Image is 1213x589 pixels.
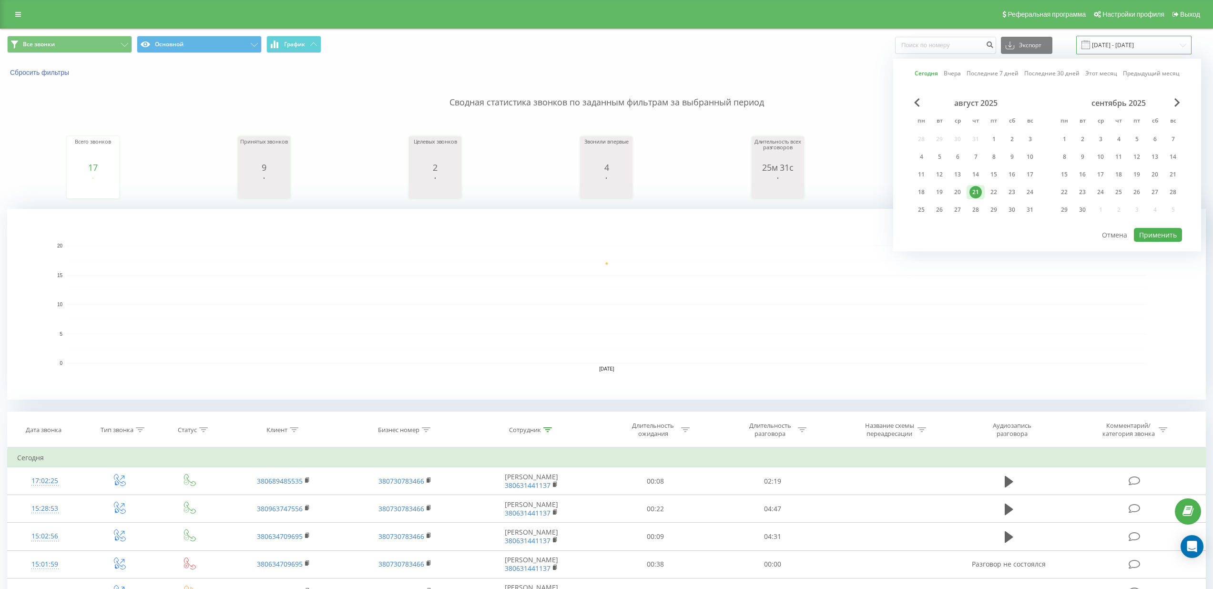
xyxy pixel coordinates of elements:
div: 25 [915,204,928,216]
div: 28 [969,204,982,216]
abbr: понедельник [914,114,928,129]
a: 380730783466 [378,559,424,568]
div: сентябрь 2025 [1055,98,1182,108]
span: Next Month [1174,98,1180,107]
div: вт 9 сент. 2025 г. [1073,150,1091,164]
a: 380730783466 [378,476,424,486]
div: 29 [1058,204,1070,216]
text: 15 [57,273,63,278]
abbr: суббота [1005,114,1019,129]
div: вт 16 сент. 2025 г. [1073,167,1091,182]
div: пт 1 авг. 2025 г. [985,132,1003,146]
div: вт 19 авг. 2025 г. [930,185,948,199]
div: пн 1 сент. 2025 г. [1055,132,1073,146]
div: 9 [1006,151,1018,163]
div: 26 [1131,186,1143,198]
svg: A chart. [582,172,630,201]
td: 00:09 [597,523,714,550]
div: ср 3 сент. 2025 г. [1091,132,1110,146]
div: чт 14 авг. 2025 г. [967,167,985,182]
abbr: воскресенье [1166,114,1180,129]
span: График [284,41,305,48]
abbr: вторник [1075,114,1090,129]
div: 17 [1094,168,1107,181]
div: 22 [988,186,1000,198]
div: 13 [1149,151,1161,163]
div: ср 27 авг. 2025 г. [948,203,967,217]
a: 380730783466 [378,504,424,513]
div: 16 [1006,168,1018,181]
div: 4 [1112,133,1125,145]
div: 10 [1094,151,1107,163]
div: ср 10 сент. 2025 г. [1091,150,1110,164]
div: 24 [1094,186,1107,198]
div: пн 8 сент. 2025 г. [1055,150,1073,164]
span: Реферальная программа [1008,10,1086,18]
div: пн 11 авг. 2025 г. [912,167,930,182]
div: сб 16 авг. 2025 г. [1003,167,1021,182]
div: 31 [1024,204,1036,216]
div: Длительность всех разговоров [754,139,802,163]
div: чт 21 авг. 2025 г. [967,185,985,199]
td: [PERSON_NAME] [466,467,597,495]
div: 3 [1024,133,1036,145]
div: 15:28:53 [17,499,73,518]
div: Целевых звонков [411,139,459,163]
div: 17:02:25 [17,472,73,490]
abbr: четверг [1111,114,1126,129]
div: пт 8 авг. 2025 г. [985,150,1003,164]
a: Последние 7 дней [967,69,1019,78]
div: Тип звонка [101,426,133,434]
input: Поиск по номеру [895,37,996,54]
a: 380631441137 [505,564,550,573]
div: пн 22 сент. 2025 г. [1055,185,1073,199]
td: [PERSON_NAME] [466,495,597,523]
button: Все звонки [7,36,132,53]
div: 7 [1167,133,1179,145]
a: 380689485535 [257,476,303,486]
a: Вчера [944,69,961,78]
div: 13 [951,168,964,181]
div: 30 [1076,204,1089,216]
div: пн 4 авг. 2025 г. [912,150,930,164]
abbr: среда [1093,114,1108,129]
svg: A chart. [7,209,1206,400]
div: 25 [1112,186,1125,198]
div: Аудиозапись разговора [981,422,1043,438]
div: 20 [951,186,964,198]
div: пт 5 сент. 2025 г. [1128,132,1146,146]
div: Open Intercom Messenger [1181,535,1203,558]
span: Выход [1180,10,1200,18]
td: 00:22 [597,495,714,523]
div: чт 18 сент. 2025 г. [1110,167,1128,182]
div: сб 20 сент. 2025 г. [1146,167,1164,182]
span: Previous Month [914,98,920,107]
div: Дата звонка [26,426,61,434]
td: 00:38 [597,550,714,578]
div: 27 [1149,186,1161,198]
div: чт 4 сент. 2025 г. [1110,132,1128,146]
div: пн 15 сент. 2025 г. [1055,167,1073,182]
button: Сбросить фильтры [7,68,74,77]
div: 8 [1058,151,1070,163]
div: пт 29 авг. 2025 г. [985,203,1003,217]
div: 23 [1076,186,1089,198]
div: 6 [951,151,964,163]
a: Сегодня [915,69,938,78]
td: [PERSON_NAME] [466,550,597,578]
div: 18 [915,186,928,198]
svg: A chart. [411,172,459,201]
div: 11 [915,168,928,181]
div: 15:01:59 [17,555,73,574]
div: вт 30 сент. 2025 г. [1073,203,1091,217]
div: вс 7 сент. 2025 г. [1164,132,1182,146]
abbr: суббота [1148,114,1162,129]
button: Применить [1134,228,1182,242]
div: Бизнес номер [378,426,419,434]
div: 22 [1058,186,1070,198]
a: 380631441137 [505,508,550,517]
div: 2 [1006,133,1018,145]
button: Экспорт [1001,37,1052,54]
